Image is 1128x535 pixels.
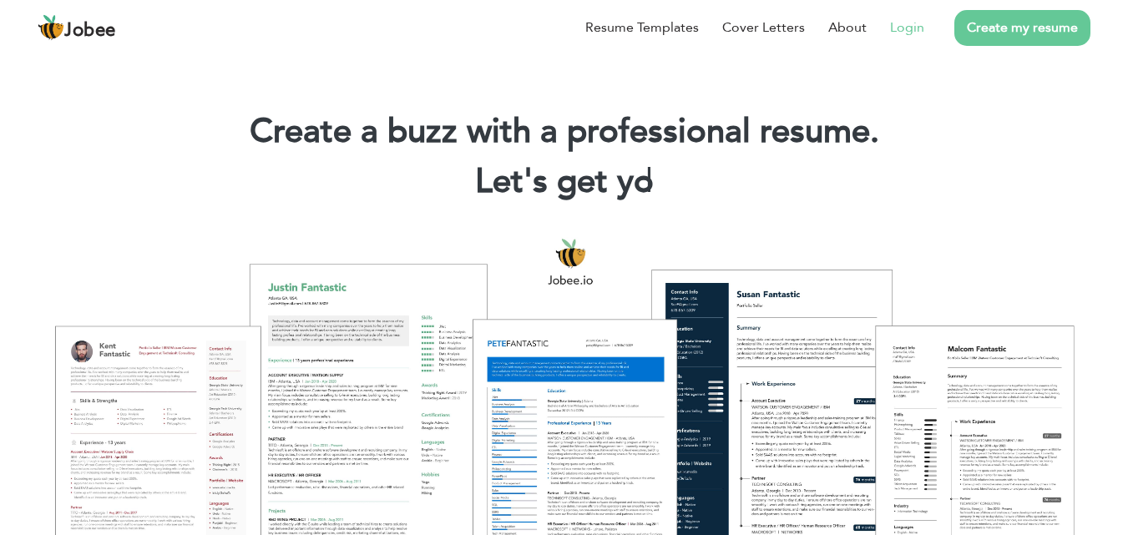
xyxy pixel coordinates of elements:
[585,18,699,38] a: Resume Templates
[722,18,805,38] a: Cover Letters
[828,18,867,38] a: About
[954,10,1090,46] a: Create my resume
[557,159,654,204] span: get yo
[38,14,64,41] img: jobee.io
[890,18,924,38] a: Login
[38,14,116,41] a: Jobee
[25,160,1103,204] h2: Let's
[25,110,1103,154] h1: Create a buzz with a professional resume.
[645,159,653,204] span: |
[64,22,116,40] span: Jobee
